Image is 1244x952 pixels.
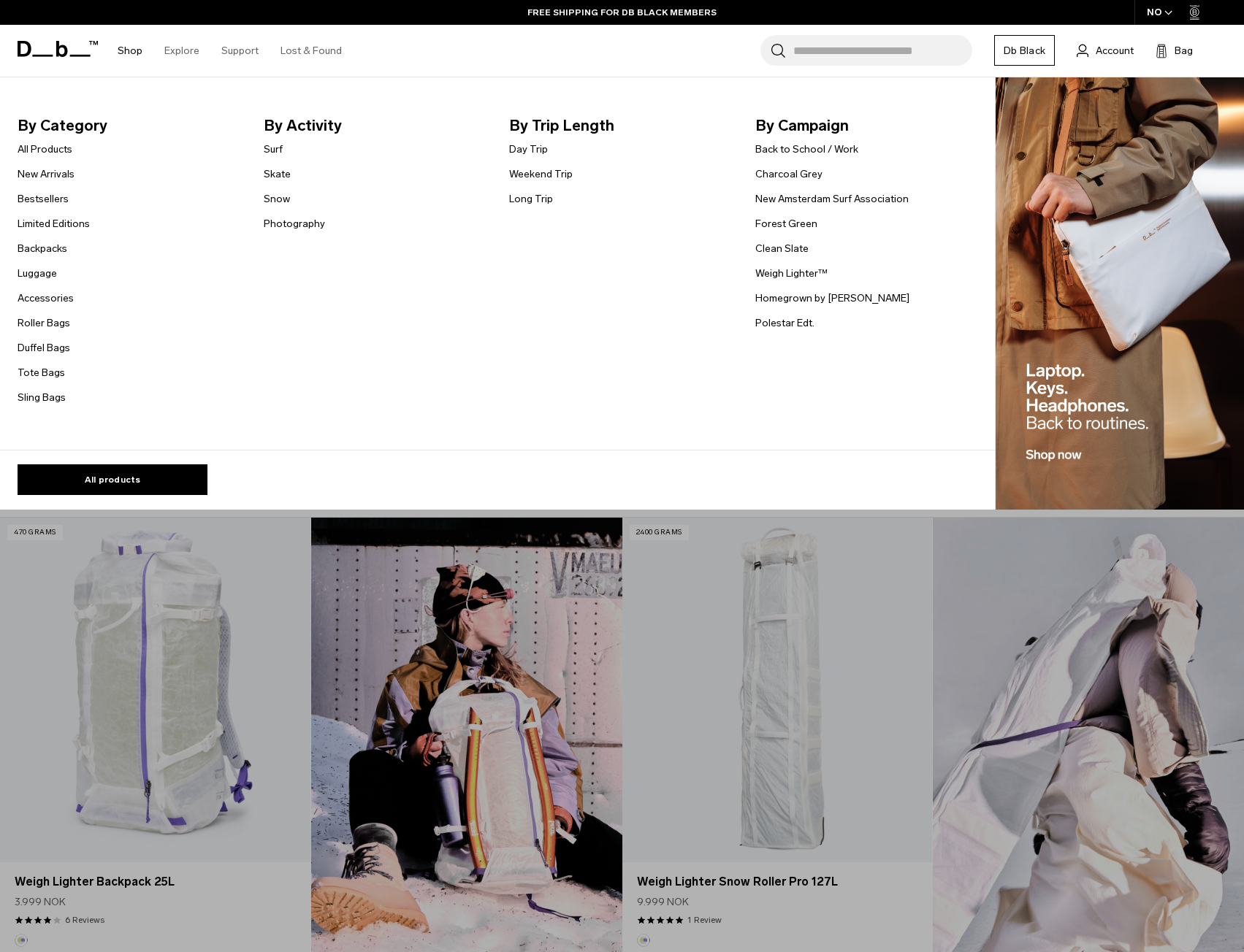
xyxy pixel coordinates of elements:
[18,390,66,405] a: Sling Bags
[18,315,70,331] a: Roller Bags
[264,216,325,231] a: Photography
[755,114,978,137] span: By Campaign
[18,291,74,306] a: Accessories
[264,166,291,182] a: Skate
[755,315,814,331] a: Polestar Edt.
[755,166,823,182] a: Charcoal Grey
[509,142,548,157] a: Day Trip
[509,166,573,182] a: Weekend Trip
[18,241,67,256] a: Backpacks
[527,6,717,19] a: FREE SHIPPING FOR DB BLACK MEMBERS
[755,191,909,207] a: New Amsterdam Surf Association
[996,77,1244,510] img: Db
[221,25,259,77] a: Support
[18,166,75,182] a: New Arrivals
[18,365,65,380] a: Tote Bags
[509,191,553,207] a: Long Trip
[994,35,1055,66] a: Db Black
[264,114,486,137] span: By Activity
[18,216,90,231] a: Limited Editions
[755,142,858,157] a: Back to School / Work
[1077,42,1134,59] a: Account
[107,25,353,77] nav: Main Navigation
[18,142,72,157] a: All Products
[18,191,69,207] a: Bestsellers
[755,216,817,231] a: Forest Green
[281,25,342,77] a: Lost & Found
[1096,43,1134,58] span: Account
[264,191,290,207] a: Snow
[18,114,240,137] span: By Category
[755,291,909,306] a: Homegrown by [PERSON_NAME]
[264,142,283,157] a: Surf
[18,464,207,495] a: All products
[118,25,142,77] a: Shop
[1156,42,1193,59] button: Bag
[755,266,828,281] a: Weigh Lighter™
[1175,43,1193,58] span: Bag
[18,340,70,356] a: Duffel Bags
[164,25,199,77] a: Explore
[509,114,732,137] span: By Trip Length
[18,266,57,281] a: Luggage
[755,241,809,256] a: Clean Slate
